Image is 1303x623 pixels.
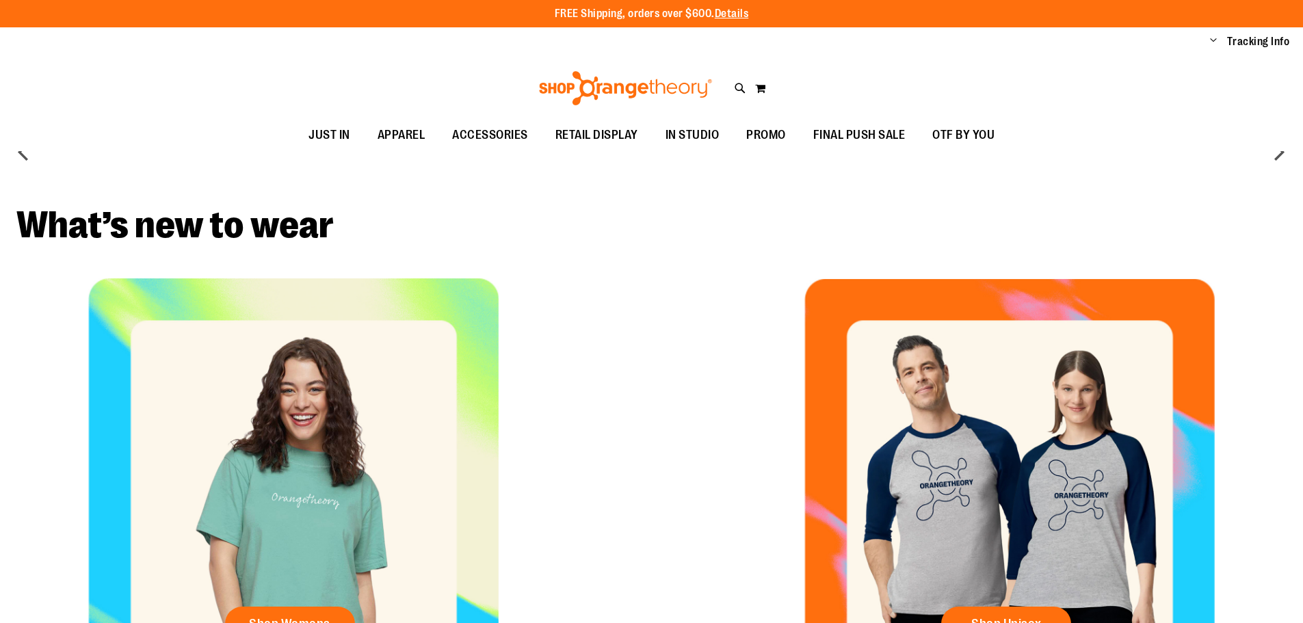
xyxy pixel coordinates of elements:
[1265,138,1293,165] button: next
[813,120,906,150] span: FINAL PUSH SALE
[666,120,720,150] span: IN STUDIO
[364,120,439,151] a: APPAREL
[438,120,542,151] a: ACCESSORIES
[733,120,800,151] a: PROMO
[308,120,350,150] span: JUST IN
[800,120,919,151] a: FINAL PUSH SALE
[932,120,995,150] span: OTF BY YOU
[555,120,638,150] span: RETAIL DISPLAY
[10,138,38,165] button: prev
[378,120,425,150] span: APPAREL
[295,120,364,151] a: JUST IN
[542,120,652,151] a: RETAIL DISPLAY
[555,6,749,22] p: FREE Shipping, orders over $600.
[919,120,1008,151] a: OTF BY YOU
[746,120,786,150] span: PROMO
[715,8,749,20] a: Details
[537,71,714,105] img: Shop Orangetheory
[16,207,1287,244] h2: What’s new to wear
[1210,35,1217,49] button: Account menu
[1227,34,1290,49] a: Tracking Info
[652,120,733,151] a: IN STUDIO
[452,120,528,150] span: ACCESSORIES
